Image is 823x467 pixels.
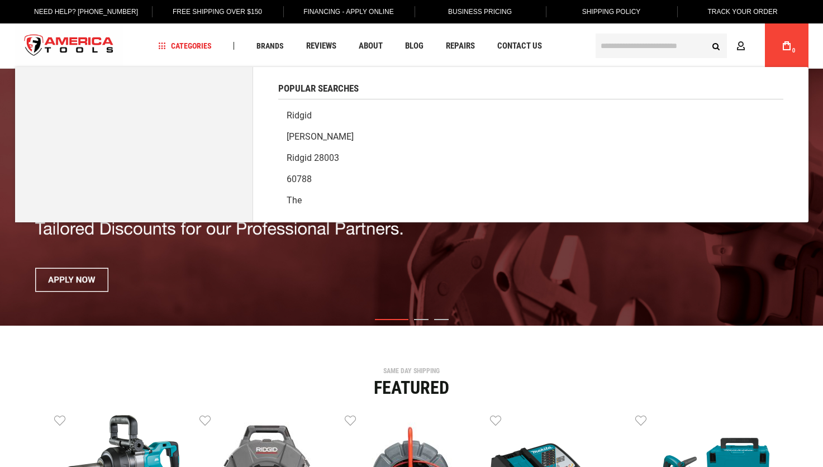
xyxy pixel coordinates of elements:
a: Ridgid 28003 [278,147,783,169]
a: [PERSON_NAME] [278,126,783,147]
a: 0 [776,23,797,68]
a: About [354,39,388,54]
a: Categories [153,39,217,54]
a: Ridgid [278,105,783,126]
button: Search [706,35,727,56]
a: Brands [251,39,289,54]
a: Repairs [441,39,480,54]
a: The [278,190,783,211]
a: Reviews [301,39,341,54]
span: About [359,42,383,50]
span: Popular Searches [278,84,359,93]
a: Contact Us [492,39,547,54]
a: store logo [15,25,123,67]
span: 0 [792,47,796,54]
div: Featured [12,379,811,397]
span: Reviews [306,42,336,50]
a: 60788 [278,169,783,190]
span: Categories [158,42,212,50]
span: Repairs [446,42,475,50]
div: SAME DAY SHIPPING [12,368,811,374]
a: Blog [400,39,429,54]
img: America Tools [15,25,123,67]
span: Contact Us [497,42,542,50]
span: Blog [405,42,424,50]
span: Shipping Policy [582,8,641,16]
span: Brands [256,42,284,50]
